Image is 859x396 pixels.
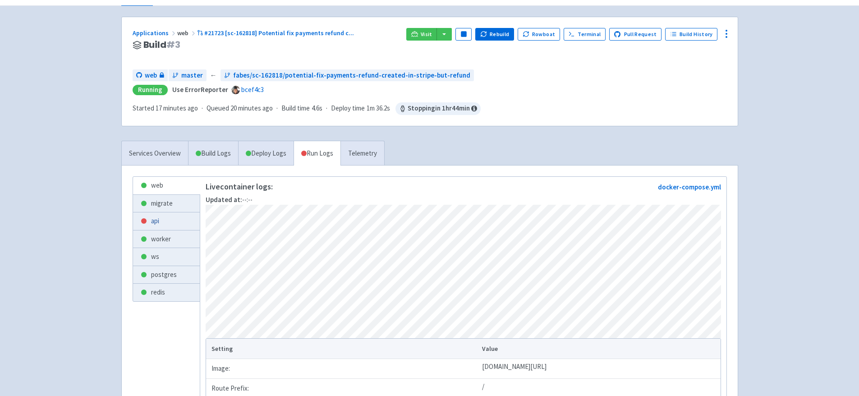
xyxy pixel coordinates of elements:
[395,102,481,115] span: Stopping in 1 hr 44 min
[206,195,253,204] span: --:--
[238,141,294,166] a: Deploy Logs
[169,69,207,82] a: master
[206,182,273,191] p: Live container logs:
[475,28,514,41] button: Rebuild
[340,141,384,166] a: Telemetry
[281,103,310,114] span: Build time
[312,103,322,114] span: 4.6s
[145,70,157,81] span: web
[133,102,481,115] div: · · ·
[406,28,437,41] a: Visit
[177,29,197,37] span: web
[156,104,198,112] time: 17 minutes ago
[230,104,273,112] time: 20 minutes ago
[479,339,721,359] th: Value
[455,28,472,41] button: Pause
[188,141,238,166] a: Build Logs
[166,38,180,51] span: # 3
[204,29,354,37] span: #21723 [sc-162818] Potential fix payments refund c ...
[133,85,168,95] div: Running
[133,29,177,37] a: Applications
[133,212,200,230] a: api
[665,28,717,41] a: Build History
[206,339,479,359] th: Setting
[122,141,188,166] a: Services Overview
[294,141,340,166] a: Run Logs
[207,104,273,112] span: Queued
[564,28,606,41] a: Terminal
[206,359,479,378] td: Image:
[181,70,203,81] span: master
[133,284,200,301] a: redis
[233,70,470,81] span: fabes/sc-162818/potential-fix-payments-refund-created-in-stripe-but-refund
[421,31,432,38] span: Visit
[658,183,721,191] a: docker-compose.yml
[197,29,356,37] a: #21723 [sc-162818] Potential fix payments refund c...
[133,104,198,112] span: Started
[133,230,200,248] a: worker
[210,70,217,81] span: ←
[367,103,390,114] span: 1m 36.2s
[479,359,721,378] td: [DOMAIN_NAME][URL]
[133,248,200,266] a: ws
[133,195,200,212] a: migrate
[172,85,228,94] strong: Use ErrorReporter
[331,103,365,114] span: Deploy time
[133,177,200,194] a: web
[206,195,242,204] strong: Updated at:
[220,69,474,82] a: fabes/sc-162818/potential-fix-payments-refund-created-in-stripe-but-refund
[241,85,264,94] a: bcef4c3
[143,40,180,50] span: Build
[133,266,200,284] a: postgres
[133,69,168,82] a: web
[609,28,662,41] a: Pull Request
[518,28,560,41] button: Rowboat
